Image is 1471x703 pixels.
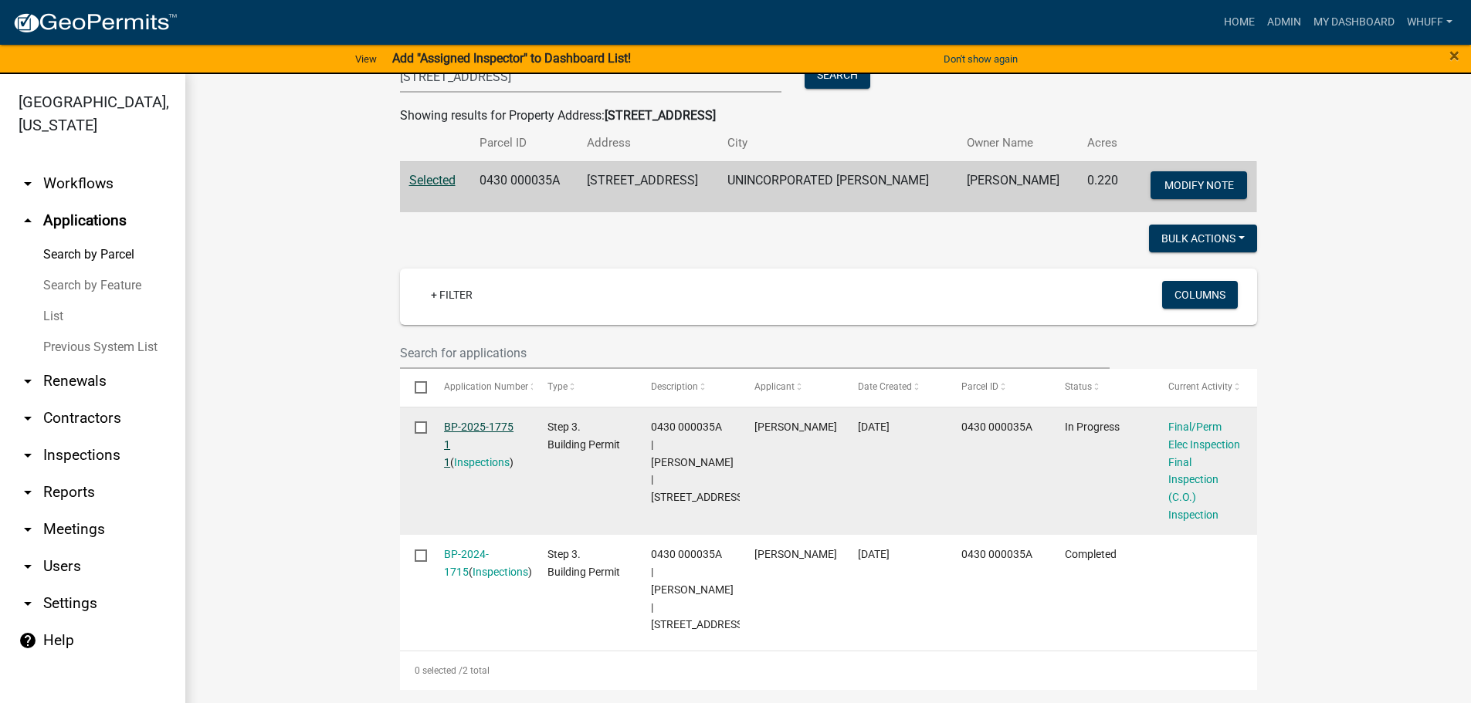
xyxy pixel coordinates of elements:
[718,161,958,212] td: UNINCORPORATED [PERSON_NAME]
[1065,381,1092,392] span: Status
[19,174,37,193] i: arrow_drop_down
[651,548,746,630] span: 0430 000035A | WILKIE CHRIS L | 2771 W SR 54 HWY
[19,594,37,613] i: arrow_drop_down
[470,125,578,161] th: Parcel ID
[754,421,837,433] span: CHRIS WILKIE
[937,46,1024,72] button: Don't show again
[961,548,1032,560] span: 0430 000035A
[858,548,890,560] span: 12/30/2024
[651,421,746,503] span: 0430 000035A | WILKIE CHRIS L | 2771 W SR 54 HWY
[400,369,429,406] datatable-header-cell: Select
[400,651,1257,690] div: 2 total
[740,369,843,406] datatable-header-cell: Applicant
[1261,8,1307,37] a: Admin
[1168,421,1240,451] a: Final/Perm Elec Inspection
[1218,8,1261,37] a: Home
[651,381,698,392] span: Description
[1151,171,1247,199] button: Modify Note
[1449,46,1459,65] button: Close
[1078,125,1132,161] th: Acres
[533,369,636,406] datatable-header-cell: Type
[429,369,533,406] datatable-header-cell: Application Number
[1168,381,1232,392] span: Current Activity
[958,161,1078,212] td: [PERSON_NAME]
[444,418,518,471] div: ( )
[400,337,1110,369] input: Search for applications
[444,421,513,468] a: BP-2025-1775 1 1
[843,369,947,406] datatable-header-cell: Date Created
[547,421,620,451] span: Step 3. Building Permit
[1149,225,1257,252] button: Bulk Actions
[578,125,718,161] th: Address
[1065,548,1117,560] span: Completed
[1449,45,1459,66] span: ×
[605,108,716,123] strong: [STREET_ADDRESS]
[419,281,485,309] a: + Filter
[473,566,528,578] a: Inspections
[947,369,1050,406] datatable-header-cell: Parcel ID
[958,125,1078,161] th: Owner Name
[444,546,518,581] div: ( )
[858,421,890,433] span: 12/30/2024
[454,456,510,468] a: Inspections
[547,548,620,578] span: Step 3. Building Permit
[1168,456,1218,521] a: Final Inspection (C.O.) Inspection
[1307,8,1401,37] a: My Dashboard
[415,665,463,676] span: 0 selected /
[1065,421,1120,433] span: In Progress
[19,631,37,650] i: help
[1050,369,1154,406] datatable-header-cell: Status
[470,161,578,212] td: 0430 000035A
[754,381,795,392] span: Applicant
[718,125,958,161] th: City
[19,211,37,230] i: arrow_drop_up
[19,409,37,428] i: arrow_drop_down
[547,381,568,392] span: Type
[392,51,631,66] strong: Add "Assigned Inspector" to Dashboard List!
[444,548,489,578] a: BP-2024-1715
[409,173,456,188] a: Selected
[1078,161,1132,212] td: 0.220
[349,46,383,72] a: View
[961,421,1032,433] span: 0430 000035A
[19,520,37,539] i: arrow_drop_down
[754,548,837,560] span: CHRIS WILKIE
[1162,281,1238,309] button: Columns
[961,381,998,392] span: Parcel ID
[1154,369,1257,406] datatable-header-cell: Current Activity
[1164,178,1234,191] span: Modify Note
[19,372,37,390] i: arrow_drop_down
[19,446,37,465] i: arrow_drop_down
[578,161,718,212] td: [STREET_ADDRESS]
[19,557,37,576] i: arrow_drop_down
[400,106,1257,125] div: Showing results for Property Address:
[858,381,912,392] span: Date Created
[636,369,740,406] datatable-header-cell: Description
[19,483,37,502] i: arrow_drop_down
[1401,8,1459,37] a: whuff
[444,381,528,392] span: Application Number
